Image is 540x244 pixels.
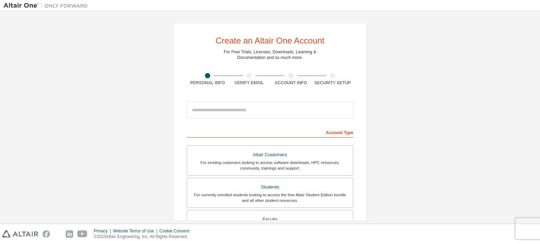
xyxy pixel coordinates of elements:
[270,80,312,86] div: Account Info
[4,2,91,9] img: Altair One
[312,80,354,86] div: Security Setup
[216,37,324,45] div: Create an Altair One Account
[191,160,349,171] div: For existing customers looking to access software downloads, HPC resources, community, trainings ...
[187,126,353,138] div: Account Type
[224,49,316,60] div: For Free Trials, Licenses, Downloads, Learning & Documentation and so much more.
[191,192,349,203] div: For currently enrolled students looking to access the free Altair Student Edition bundle and all ...
[94,228,113,234] div: Privacy
[229,80,270,86] div: Verify Email
[187,80,229,86] div: Personal Info
[77,230,88,238] img: youtube.svg
[94,234,194,240] p: © 2025 Altair Engineering, Inc. All Rights Reserved.
[66,230,73,238] img: linkedin.svg
[191,215,349,224] div: Faculty
[159,228,193,234] div: Cookie Consent
[113,228,159,234] div: Website Terms of Use
[43,230,50,238] img: facebook.svg
[191,182,349,192] div: Students
[191,150,349,160] div: Altair Customers
[2,230,38,238] img: altair_logo.svg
